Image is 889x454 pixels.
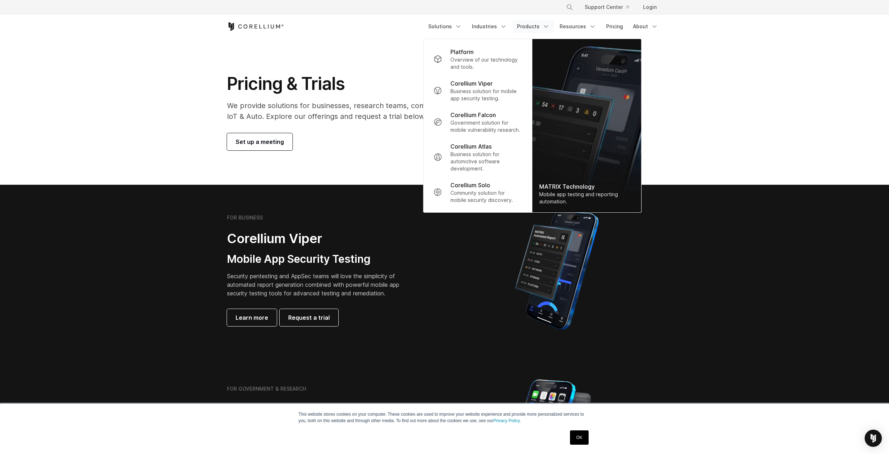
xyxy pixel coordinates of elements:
[450,56,522,71] p: Overview of our technology and tools.
[450,189,522,204] p: Community solution for mobile security discovery.
[427,75,527,106] a: Corellium Viper Business solution for mobile app security testing.
[468,20,511,33] a: Industries
[227,133,293,150] a: Set up a meeting
[227,402,427,418] h2: Corellium Falcon
[532,39,641,212] a: MATRIX Technology Mobile app testing and reporting automation.
[427,43,527,75] a: Platform Overview of our technology and tools.
[539,182,634,191] div: MATRIX Technology
[450,79,493,88] p: Corellium Viper
[427,106,527,138] a: Corellium Falcon Government solution for mobile vulnerability research.
[227,73,512,95] h1: Pricing & Trials
[227,386,306,392] h6: FOR GOVERNMENT & RESEARCH
[227,231,410,247] h2: Corellium Viper
[450,48,474,56] p: Platform
[532,39,641,212] img: Matrix_WebNav_1x
[299,411,591,424] p: This website stores cookies on your computer. These cookies are used to improve your website expe...
[450,111,496,119] p: Corellium Falcon
[450,151,522,172] p: Business solution for automotive software development.
[450,142,492,151] p: Corellium Atlas
[227,252,410,266] h3: Mobile App Security Testing
[450,181,490,189] p: Corellium Solo
[450,119,522,134] p: Government solution for mobile vulnerability research.
[227,22,284,31] a: Corellium Home
[629,20,662,33] a: About
[865,430,882,447] div: Open Intercom Messenger
[236,313,268,322] span: Learn more
[557,1,662,14] div: Navigation Menu
[227,214,263,221] h6: FOR BUSINESS
[579,1,634,14] a: Support Center
[450,88,522,102] p: Business solution for mobile app security testing.
[424,20,466,33] a: Solutions
[637,1,662,14] a: Login
[227,309,277,326] a: Learn more
[563,1,576,14] button: Search
[280,309,338,326] a: Request a trial
[227,272,410,298] p: Security pentesting and AppSec teams will love the simplicity of automated report generation comb...
[570,430,588,445] a: OK
[602,20,627,33] a: Pricing
[555,20,600,33] a: Resources
[427,138,527,177] a: Corellium Atlas Business solution for automotive software development.
[427,177,527,208] a: Corellium Solo Community solution for mobile security discovery.
[513,20,554,33] a: Products
[493,418,521,423] a: Privacy Policy.
[227,100,512,122] p: We provide solutions for businesses, research teams, community individuals, and IoT & Auto. Explo...
[236,137,284,146] span: Set up a meeting
[424,20,662,33] div: Navigation Menu
[288,313,330,322] span: Request a trial
[503,208,611,333] img: Corellium MATRIX automated report on iPhone showing app vulnerability test results across securit...
[539,191,634,205] div: Mobile app testing and reporting automation.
